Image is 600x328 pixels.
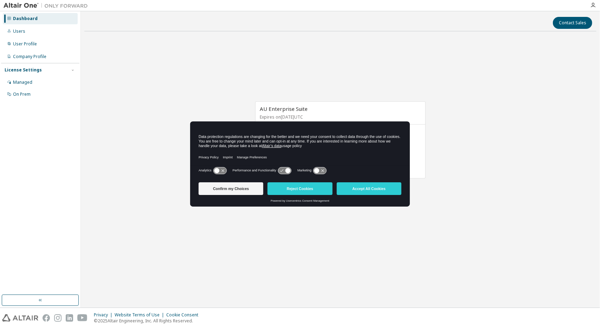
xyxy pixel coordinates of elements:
[94,312,115,318] div: Privacy
[13,92,31,97] div: On Prem
[43,314,50,322] img: facebook.svg
[13,41,37,47] div: User Profile
[66,314,73,322] img: linkedin.svg
[115,312,166,318] div: Website Terms of Use
[13,29,25,34] div: Users
[2,314,38,322] img: altair_logo.svg
[13,54,46,59] div: Company Profile
[13,80,32,85] div: Managed
[260,105,308,112] span: AU Enterprise Suite
[94,318,202,324] p: © 2025 Altair Engineering, Inc. All Rights Reserved.
[553,17,592,29] button: Contact Sales
[13,16,38,21] div: Dashboard
[5,67,42,73] div: License Settings
[260,114,419,120] p: Expires on [DATE] UTC
[54,314,62,322] img: instagram.svg
[77,314,88,322] img: youtube.svg
[4,2,91,9] img: Altair One
[166,312,202,318] div: Cookie Consent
